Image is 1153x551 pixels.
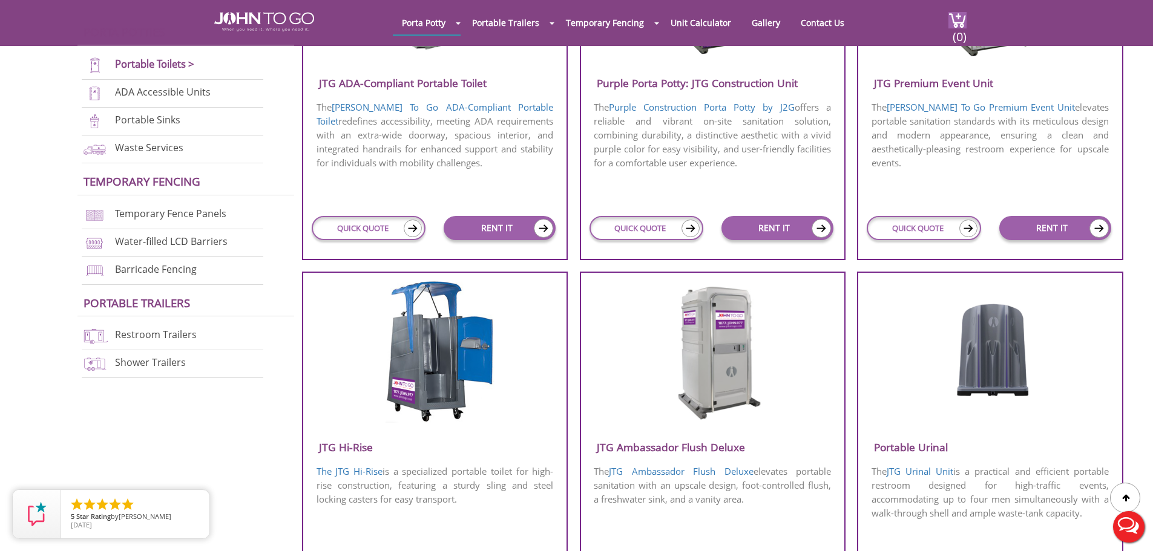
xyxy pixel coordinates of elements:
p: The is a practical and efficient portable restroom designed for high-traffic events, accommodatin... [858,463,1122,521]
a: QUICK QUOTE [867,216,981,240]
a: JTG Ambassador Flush Deluxe [609,465,753,477]
img: JTG-Urinal-Unit.png [940,281,1040,402]
li:  [70,497,84,512]
a: Portable trailers [84,295,190,310]
li:  [95,497,110,512]
a: Shower Trailers [115,356,186,369]
a: [PERSON_NAME] To Go Premium Event Unit [887,101,1075,113]
img: Review Rating [25,502,49,526]
a: Contact Us [792,11,853,34]
img: icon [534,219,553,238]
a: Temporary Fencing [84,174,200,189]
p: The elevates portable sanitation standards with its meticulous design and modern appearance, ensu... [858,99,1122,171]
a: Portable Trailers [463,11,548,34]
p: The offers a reliable and vibrant on-site sanitation solution, combining durability, a distinctiv... [581,99,844,171]
a: Porta Potty [393,11,455,34]
a: QUICK QUOTE [590,216,703,240]
a: RENT IT [721,216,833,240]
img: restroom-trailers-new.png [82,328,108,344]
li:  [108,497,122,512]
img: JTG-Ambassador-Flush-Deluxe.png [655,281,770,420]
a: [PERSON_NAME] To Go ADA-Compliant Portable Toilet [317,101,554,127]
a: Gallery [743,11,789,34]
img: icon [1089,219,1109,238]
span: (0) [952,19,967,45]
img: water-filled%20barriers-new.png [82,235,108,251]
li:  [120,497,135,512]
p: is a specialized portable toilet for high-rise construction, featuring a sturdy sling and steel l... [303,463,567,507]
span: [DATE] [71,520,92,529]
a: Portable Sinks [115,113,180,126]
a: RENT IT [444,216,556,240]
a: Restroom Trailers [115,328,197,341]
a: RENT IT [999,216,1111,240]
h3: JTG Premium Event Unit [858,73,1122,93]
a: QUICK QUOTE [312,216,425,240]
h3: JTG ADA-Compliant Portable Toilet [303,73,567,93]
a: Temporary Fencing [557,11,653,34]
img: icon [682,220,700,237]
a: Barricade Fencing [115,262,197,276]
a: Temporary Fence Panels [115,207,226,220]
a: JTG Urinal Unit [887,465,953,477]
a: Unit Calculator [662,11,740,34]
span: 5 [71,512,74,521]
img: cart a [948,12,967,28]
img: shower-trailers-new.png [82,356,108,372]
button: Live Chat [1105,503,1153,551]
img: ADA-units-new.png [82,85,108,102]
a: Water-filled LCD Barriers [115,235,228,248]
img: icon [404,220,422,237]
span: by [71,513,200,521]
a: Purple Construction Porta Potty by J2G [609,101,795,113]
img: JTG-Hi-Rise-Unit.png [374,281,495,423]
img: icon [812,219,831,238]
a: Porta Potties [84,24,165,39]
img: portable-sinks-new.png [82,113,108,129]
a: The JTG Hi-Rise [317,465,383,477]
img: waste-services-new.png [82,141,108,157]
a: Waste Services [115,141,183,154]
span: Star Rating [76,512,111,521]
img: JOHN to go [214,12,314,31]
h3: JTG Hi-Rise [303,437,567,457]
img: barricade-fencing-icon-new.png [82,262,108,279]
h3: Purple Porta Potty: JTG Construction Unit [581,73,844,93]
h3: Portable Urinal [858,437,1122,457]
img: icon [959,220,977,237]
li:  [82,497,97,512]
a: ADA Accessible Units [115,85,211,99]
p: The elevates portable sanitation with an upscale design, foot-controlled flush, a freshwater sink... [581,463,844,507]
p: The redefines accessibility, meeting ADA requirements with an extra-wide doorway, spacious interi... [303,99,567,171]
h3: JTG Ambassador Flush Deluxe [581,437,844,457]
span: [PERSON_NAME] [119,512,171,521]
a: Portable Toilets > [115,57,194,71]
img: portable-toilets-new.png [82,57,108,74]
img: chan-link-fencing-new.png [82,207,108,223]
